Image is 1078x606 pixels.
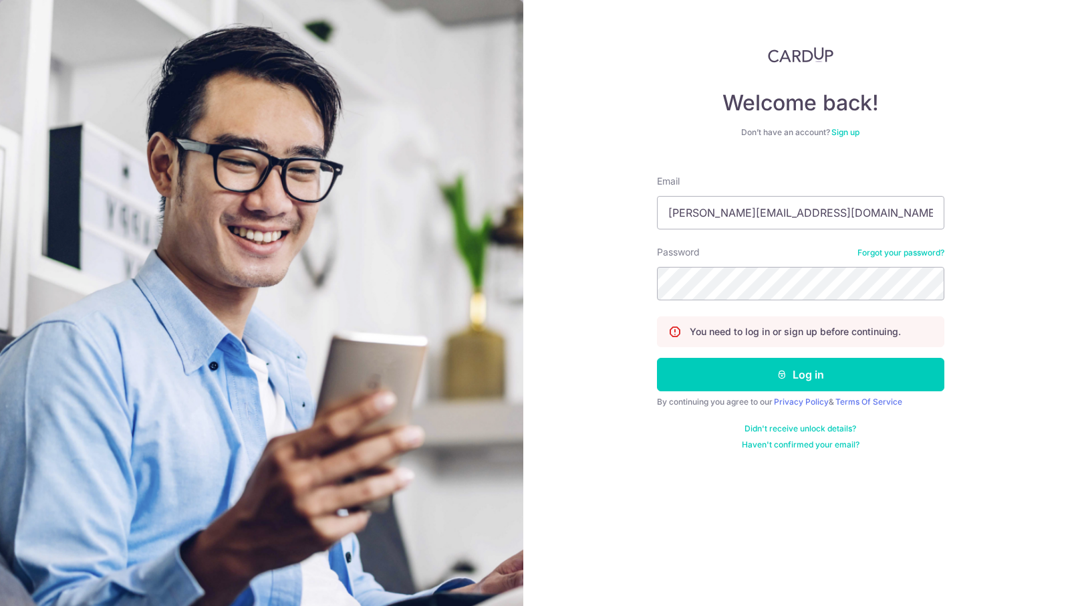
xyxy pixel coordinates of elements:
label: Password [657,245,700,259]
a: Sign up [831,127,859,137]
img: CardUp Logo [768,47,833,63]
a: Didn't receive unlock details? [745,423,856,434]
a: Haven't confirmed your email? [742,439,859,450]
p: You need to log in or sign up before continuing. [690,325,901,338]
a: Privacy Policy [774,397,829,407]
div: By continuing you agree to our & [657,397,944,407]
a: Terms Of Service [835,397,902,407]
button: Log in [657,358,944,391]
div: Don’t have an account? [657,127,944,138]
h4: Welcome back! [657,90,944,116]
label: Email [657,175,680,188]
input: Enter your Email [657,196,944,229]
a: Forgot your password? [857,247,944,258]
